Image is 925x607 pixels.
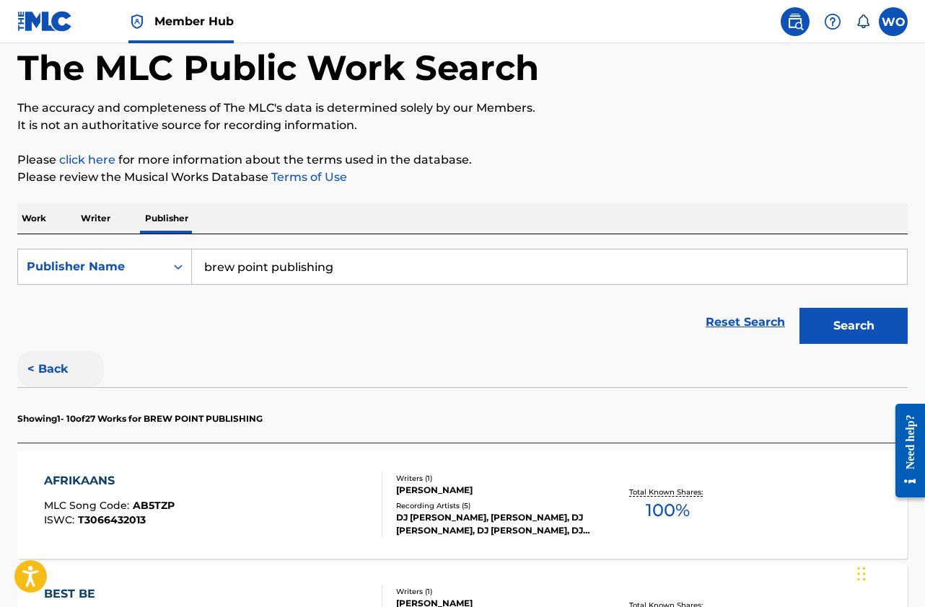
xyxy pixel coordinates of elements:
span: Member Hub [154,13,234,30]
span: 100 % [646,497,690,523]
div: BEST BE [44,585,177,603]
div: Recording Artists ( 5 ) [396,500,594,511]
p: It is not an authoritative source for recording information. [17,117,908,134]
div: [PERSON_NAME] [396,484,594,497]
a: AFRIKAANSMLC Song Code:AB5TZPISWC:T3066432013Writers (1)[PERSON_NAME]Recording Artists (5)DJ [PER... [17,451,908,559]
span: ISWC : [44,513,78,526]
iframe: Resource Center [885,392,925,508]
div: Help [818,7,847,36]
a: click here [59,153,115,167]
div: Notifications [856,14,870,29]
img: search [786,13,804,30]
button: Search [799,308,908,344]
p: Please for more information about the terms used in the database. [17,151,908,169]
p: Publisher [141,203,193,234]
div: User Menu [879,7,908,36]
div: Writers ( 1 ) [396,586,594,597]
span: AB5TZP [133,499,175,512]
div: Writers ( 1 ) [396,473,594,484]
span: T3066432013 [78,513,146,526]
div: DJ [PERSON_NAME], [PERSON_NAME], DJ [PERSON_NAME], DJ [PERSON_NAME], DJ [PERSON_NAME] [396,511,594,537]
iframe: Chat Widget [853,538,925,607]
div: Drag [857,552,866,595]
img: help [824,13,841,30]
a: Terms of Use [268,170,347,184]
button: < Back [17,351,104,387]
p: Work [17,203,51,234]
form: Search Form [17,249,908,351]
img: Top Rightsholder [128,13,146,30]
p: Showing 1 - 10 of 27 Works for BREW POINT PUBLISHING [17,412,263,425]
div: Publisher Name [27,258,157,275]
div: AFRIKAANS [44,472,175,489]
p: The accuracy and completeness of The MLC's data is determined solely by our Members. [17,99,908,117]
h1: The MLC Public Work Search [17,46,539,89]
p: Please review the Musical Works Database [17,169,908,186]
img: MLC Logo [17,11,73,32]
p: Writer [76,203,115,234]
a: Reset Search [698,306,792,338]
p: Total Known Shares: [629,487,706,497]
span: MLC Song Code : [44,499,133,512]
a: Public Search [781,7,810,36]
